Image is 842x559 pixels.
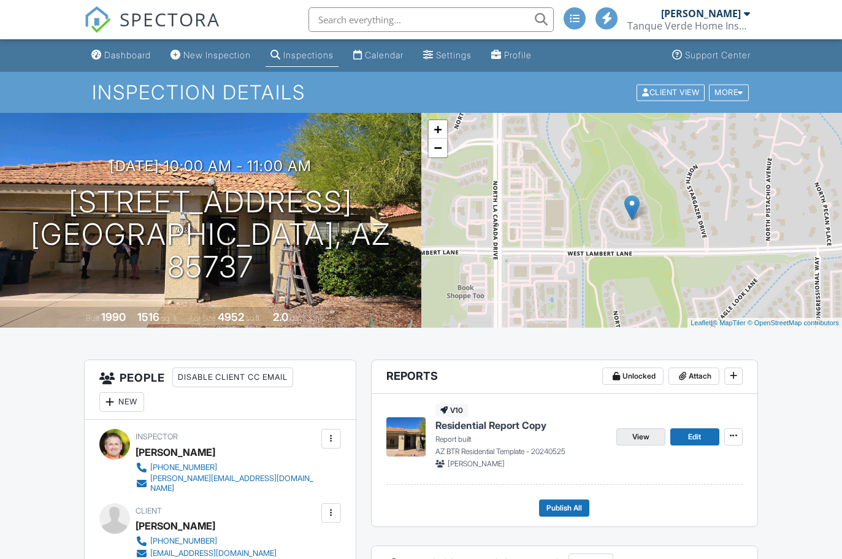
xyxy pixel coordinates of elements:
div: [EMAIL_ADDRESS][DOMAIN_NAME] [150,549,277,558]
span: Inspector [136,432,178,441]
div: | [687,318,842,328]
a: Zoom in [429,120,447,139]
div: 1516 [137,310,159,323]
div: Calendar [365,50,404,60]
input: Search everything... [308,7,554,32]
a: [PHONE_NUMBER] [136,461,318,474]
div: 1990 [101,310,126,323]
div: [PHONE_NUMBER] [150,536,217,546]
h1: [STREET_ADDRESS] [GEOGRAPHIC_DATA], AZ 85737 [20,186,402,283]
a: Leaflet [691,319,711,326]
h3: [DATE] 10:00 am - 11:00 am [110,158,312,174]
div: Tanque Verde Home Inspections LLC [627,20,750,32]
a: Zoom out [429,139,447,157]
div: New Inspection [183,50,251,60]
span: sq.ft. [246,314,261,323]
a: [PHONE_NUMBER] [136,535,277,547]
div: Client View [637,84,705,101]
h1: Inspection Details [92,82,750,103]
a: Profile [486,44,537,67]
a: Inspections [266,44,339,67]
span: Client [136,506,162,515]
a: New Inspection [166,44,256,67]
div: New [99,392,144,412]
div: [PERSON_NAME] [136,443,215,461]
a: Calendar [348,44,408,67]
div: [PERSON_NAME] [661,7,741,20]
a: © OpenStreetMap contributors [748,319,839,326]
a: Support Center [667,44,756,67]
a: [PERSON_NAME][EMAIL_ADDRESS][DOMAIN_NAME] [136,474,318,493]
a: Client View [635,87,708,96]
span: sq. ft. [161,314,178,323]
div: [PERSON_NAME][EMAIL_ADDRESS][DOMAIN_NAME] [150,474,318,493]
div: Settings [436,50,472,60]
div: 2.0 [273,310,288,323]
a: © MapTiler [713,319,746,326]
div: More [709,84,749,101]
img: The Best Home Inspection Software - Spectora [84,6,111,33]
span: Lot Size [190,314,216,323]
span: SPECTORA [120,6,220,32]
div: 4952 [218,310,244,323]
a: SPECTORA [84,17,220,42]
div: [PERSON_NAME] [136,517,215,535]
span: bathrooms [290,314,325,323]
span: Built [86,314,99,323]
div: Support Center [685,50,751,60]
div: Inspections [283,50,334,60]
div: Profile [504,50,532,60]
div: Dashboard [104,50,151,60]
h3: People [85,360,356,420]
div: [PHONE_NUMBER] [150,463,217,472]
div: Disable Client CC Email [172,368,293,387]
a: Dashboard [86,44,156,67]
a: Settings [418,44,476,67]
